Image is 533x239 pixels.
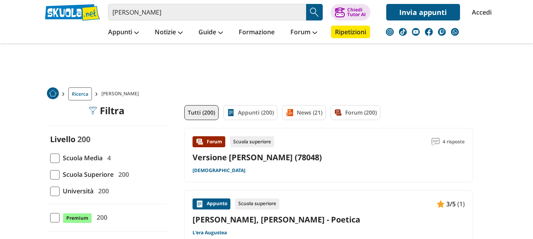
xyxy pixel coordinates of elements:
a: Appunti [106,26,141,40]
img: twitch [438,28,446,36]
img: facebook [425,28,433,36]
span: 200 [115,169,129,180]
img: Appunti filtro contenuto [227,109,235,117]
img: instagram [386,28,394,36]
a: Appunti (200) [223,105,277,120]
span: (1) [457,199,465,209]
a: [PERSON_NAME], [PERSON_NAME] - Poetica [193,214,465,225]
label: Livello [50,134,75,145]
a: [DEMOGRAPHIC_DATA] [193,167,245,174]
img: Appunti contenuto [437,200,445,208]
a: Invia appunti [386,4,460,20]
a: Notizie [153,26,185,40]
img: Appunti contenuto [196,200,204,208]
a: Home [47,87,59,100]
input: Cerca appunti, riassunti o versioni [108,4,306,20]
span: [PERSON_NAME] [101,87,142,100]
a: Versione [PERSON_NAME] (78048) [193,152,322,163]
button: Search Button [306,4,323,20]
img: Forum filtro contenuto [334,109,342,117]
a: Ricerca [68,87,92,100]
a: L'era Augustea [193,230,227,236]
span: 200 [94,212,107,222]
span: Premium [63,213,92,223]
a: Ripetizioni [331,26,370,38]
img: News filtro contenuto [286,109,294,117]
div: Appunto [193,198,230,209]
a: Guide [196,26,225,40]
img: Commenti lettura [432,138,439,146]
span: 3/5 [446,199,456,209]
a: News (21) [282,105,326,120]
a: Accedi [472,4,488,20]
span: Università [60,186,94,196]
div: Scuola superiore [235,198,279,209]
span: Scuola Media [60,153,103,163]
span: Scuola Superiore [60,169,114,180]
span: 200 [77,134,90,145]
div: Chiedi Tutor AI [347,7,366,17]
div: Forum [193,136,225,147]
a: Tutti (200) [184,105,219,120]
img: youtube [412,28,420,36]
div: Filtra [89,105,125,116]
img: Forum contenuto [196,138,204,146]
span: 4 risposte [443,136,465,147]
a: Forum [288,26,319,40]
a: Formazione [237,26,277,40]
img: WhatsApp [451,28,459,36]
img: Home [47,87,59,99]
button: ChiediTutor AI [331,4,370,20]
span: 200 [95,186,109,196]
a: Forum (200) [331,105,380,120]
img: Cerca appunti, riassunti o versioni [309,6,320,18]
img: tiktok [399,28,407,36]
div: Scuola superiore [230,136,274,147]
img: Filtra filtri mobile [89,107,97,115]
span: 4 [104,153,111,163]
